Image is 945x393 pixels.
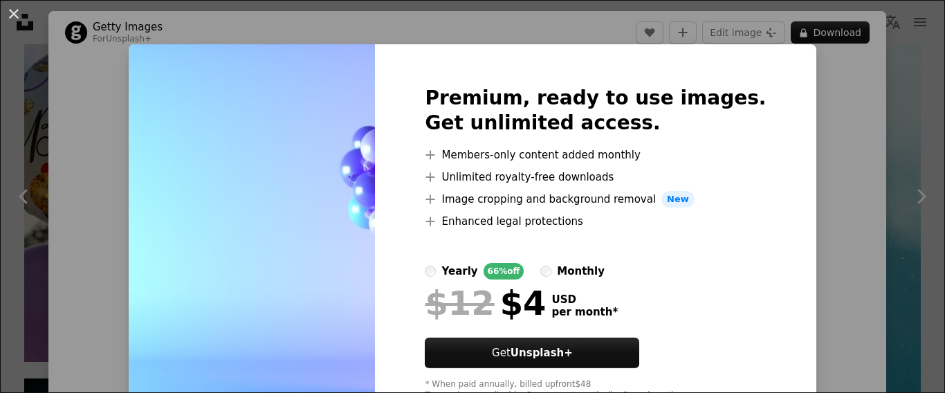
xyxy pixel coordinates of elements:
[557,263,605,280] div: monthly
[425,285,546,321] div: $4
[425,213,766,230] li: Enhanced legal protections
[425,338,639,368] button: GetUnsplash+
[441,263,477,280] div: yearly
[551,306,618,318] span: per month *
[425,191,766,208] li: Image cropping and background removal
[484,263,524,280] div: 66% off
[511,347,573,359] strong: Unsplash+
[425,86,766,136] h2: Premium, ready to use images. Get unlimited access.
[425,147,766,163] li: Members-only content added monthly
[661,191,695,208] span: New
[425,285,494,321] span: $12
[551,293,618,306] span: USD
[540,266,551,277] input: monthly
[425,169,766,185] li: Unlimited royalty-free downloads
[425,266,436,277] input: yearly66%off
